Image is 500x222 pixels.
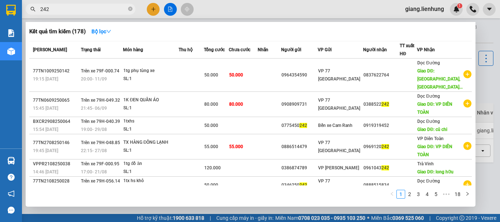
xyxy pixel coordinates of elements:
a: 18 [452,190,463,198]
strong: Bộ lọc [92,29,111,34]
span: Giao DĐ: [GEOGRAPHIC_DATA], [GEOGRAPHIC_DATA]... [417,68,463,90]
span: 50.000 [229,72,243,78]
li: 3 [414,190,423,199]
span: VP [PERSON_NAME] [318,165,359,170]
span: right [465,192,470,196]
span: plus-circle [463,180,471,188]
button: right [463,190,472,199]
img: logo-vxr [6,5,16,16]
span: Trên xe 79F-000.74 [81,68,119,74]
span: Trên xe 79H-048.85 [81,140,120,145]
div: SL: 1 [123,168,178,176]
a: 5 [432,190,440,198]
span: 242 [299,183,307,188]
li: 2 [405,190,414,199]
span: Dọc Đường [417,178,440,184]
div: 1tx hs khô [123,177,178,185]
span: Giao DĐ: long hữu [417,169,454,174]
span: 50.000 [204,123,218,128]
div: 0886514479 [281,143,317,151]
div: SL: 1 [123,147,178,155]
input: Tìm tên, số ĐT hoặc mã đơn [40,5,127,13]
span: 50.000 [204,183,218,188]
div: 77TN2708250146 [33,139,79,147]
span: 19:45 [DATE] [33,148,58,153]
div: 0388522 [363,101,399,108]
span: 17:00 - 21/08 [81,169,107,174]
span: ••• [440,190,452,199]
div: 1K ĐEN QUẦN ÁO [123,96,178,104]
div: SL: 1 [123,104,178,112]
li: 5 [432,190,440,199]
span: 120.000 [204,165,221,170]
span: down [106,29,111,34]
a: 3 [414,190,422,198]
div: 0908909731 [281,101,317,108]
span: 50.000 [204,72,218,78]
span: Dọc Đường [417,60,440,65]
span: VP Nhận [417,47,435,52]
span: left [390,192,394,196]
span: 242 [381,102,389,107]
span: Người nhận [363,47,387,52]
span: question-circle [8,174,15,181]
span: Người gửi [281,47,301,52]
span: plus-circle [463,142,471,150]
div: 1tg đồ ăn [123,160,178,168]
span: 22:15 - 27/08 [81,148,107,153]
a: 4 [423,190,431,198]
button: left [388,190,396,199]
span: search [30,7,36,12]
li: Previous Page [388,190,396,199]
div: 77TN2108250028 [33,177,79,185]
span: plus-circle [463,99,471,108]
span: Giao DĐ: VP DIÊN TOÀN [417,102,452,115]
a: 2 [406,190,414,198]
div: VPPR2108250038 [33,160,79,168]
span: VP 77 [GEOGRAPHIC_DATA] [318,98,360,111]
span: 242 [299,123,307,128]
span: 14:46 [DATE] [33,169,58,174]
li: 1 [396,190,405,199]
div: SL: 1 [123,185,178,193]
span: notification [8,190,15,197]
span: close-circle [128,7,133,11]
span: Bến xe Cam Ranh [318,123,352,128]
div: 0837622764 [363,71,399,79]
span: Tổng cước [204,47,225,52]
img: warehouse-icon [7,157,15,165]
li: 4 [423,190,432,199]
li: Next Page [463,190,472,199]
span: Trạng thái [81,47,101,52]
div: 1txhs [123,117,178,125]
span: VP Diên Toàn [417,136,444,141]
span: plus-circle [463,70,471,78]
div: 0386874789 [281,164,317,172]
span: Trên xe 79F-000.95 [81,161,119,166]
li: 18 [452,190,463,199]
img: warehouse-icon [7,48,15,55]
span: Giao DĐ: củ chi [417,127,447,132]
div: SL: 1 [123,75,178,83]
span: 55.000 [204,144,218,149]
div: 77TN1009250142 [33,67,79,75]
span: 242 [381,144,389,149]
li: Next 5 Pages [440,190,452,199]
span: 19:15 [DATE] [33,76,58,82]
span: 80.000 [229,102,243,107]
span: VP 77 [GEOGRAPHIC_DATA] [318,140,360,153]
div: 0961043 [363,164,399,172]
span: Dọc Đường [417,94,440,99]
div: 0969120 [363,143,399,151]
button: Bộ lọcdown [86,26,117,37]
span: VP Gửi [318,47,332,52]
div: SL: 1 [123,125,178,133]
span: Giao DĐ: VP DIÊN TOÀN [417,144,452,157]
span: Dọc Đường [417,119,440,124]
span: message [8,207,15,214]
div: 0888515834 [363,181,399,189]
div: TX HÀNG ĐÔNG LẠNH [123,139,178,147]
div: 0964354590 [281,71,317,79]
div: 0775450 [281,122,317,129]
span: 15:54 [DATE] [33,127,58,132]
